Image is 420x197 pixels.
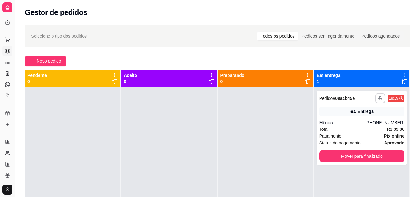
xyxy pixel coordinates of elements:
[220,72,245,78] p: Preparando
[319,120,365,126] div: Mônica
[257,32,298,40] div: Todos os pedidos
[319,133,342,139] span: Pagamento
[31,33,87,40] span: Selecione o tipo dos pedidos
[37,58,61,64] span: Novo pedido
[319,126,329,133] span: Total
[333,96,355,101] strong: # 08acb45e
[319,96,333,101] span: Pedido
[30,59,34,63] span: plus
[319,150,404,162] button: Mover para finalizado
[25,7,87,17] h2: Gestor de pedidos
[317,72,340,78] p: Em entrega
[358,32,403,40] div: Pedidos agendados
[124,78,137,85] p: 0
[387,127,404,132] strong: R$ 39,00
[389,96,398,101] div: 18:19
[365,120,404,126] div: [PHONE_NUMBER]
[220,78,245,85] p: 0
[317,78,340,85] p: 1
[124,72,137,78] p: Aceito
[298,32,358,40] div: Pedidos sem agendamento
[27,72,47,78] p: Pendente
[27,78,47,85] p: 0
[384,140,404,145] strong: aprovado
[319,139,361,146] span: Status do pagamento
[384,134,404,138] strong: Pix online
[358,108,374,115] div: Entrega
[25,56,66,66] button: Novo pedido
